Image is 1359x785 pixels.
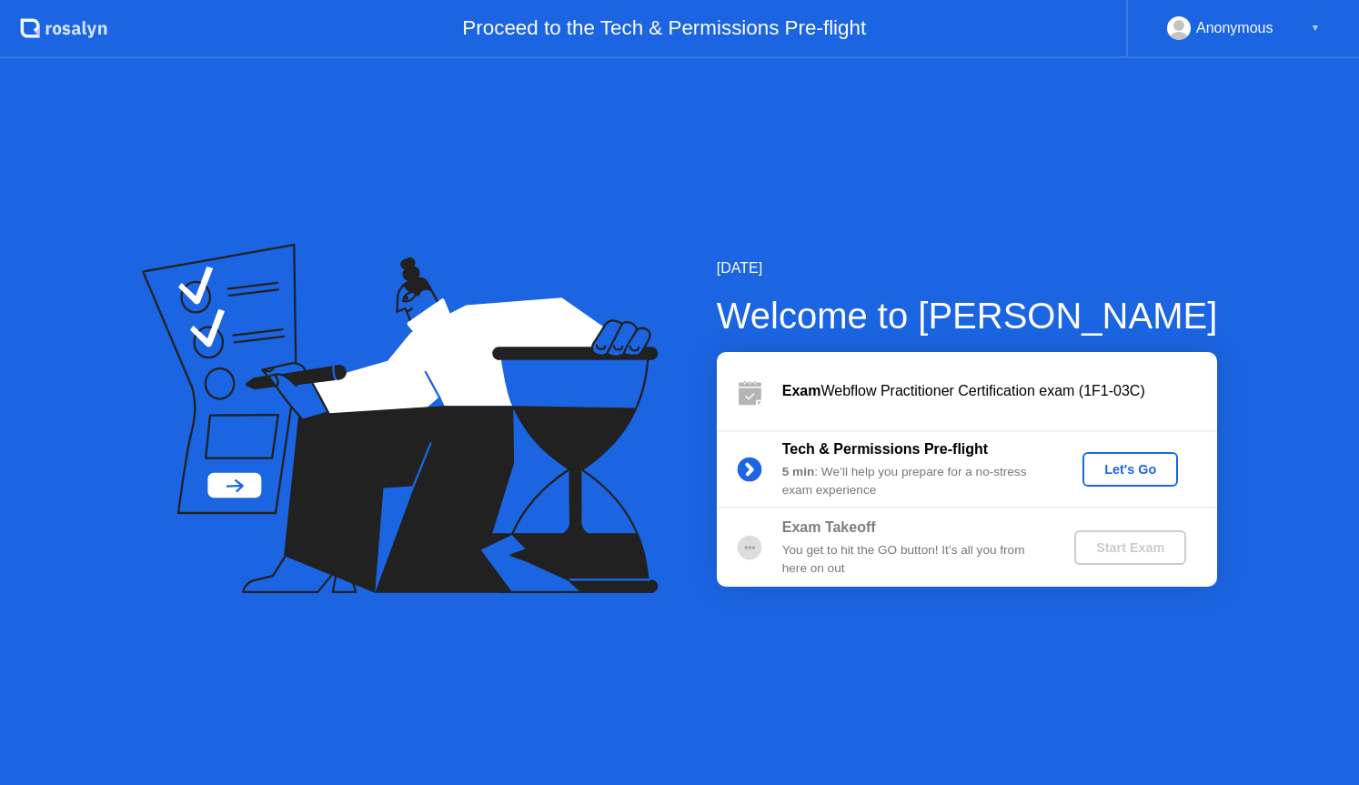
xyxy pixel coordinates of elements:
[717,288,1218,343] div: Welcome to [PERSON_NAME]
[782,441,988,457] b: Tech & Permissions Pre-flight
[782,541,1044,579] div: You get to hit the GO button! It’s all you from here on out
[782,465,815,478] b: 5 min
[1090,462,1171,477] div: Let's Go
[717,257,1218,279] div: [DATE]
[1311,16,1320,40] div: ▼
[782,463,1044,500] div: : We’ll help you prepare for a no-stress exam experience
[782,380,1217,402] div: Webflow Practitioner Certification exam (1F1-03C)
[1074,530,1186,565] button: Start Exam
[1082,452,1178,487] button: Let's Go
[1196,16,1273,40] div: Anonymous
[782,519,876,535] b: Exam Takeoff
[1082,540,1179,555] div: Start Exam
[782,383,821,398] b: Exam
